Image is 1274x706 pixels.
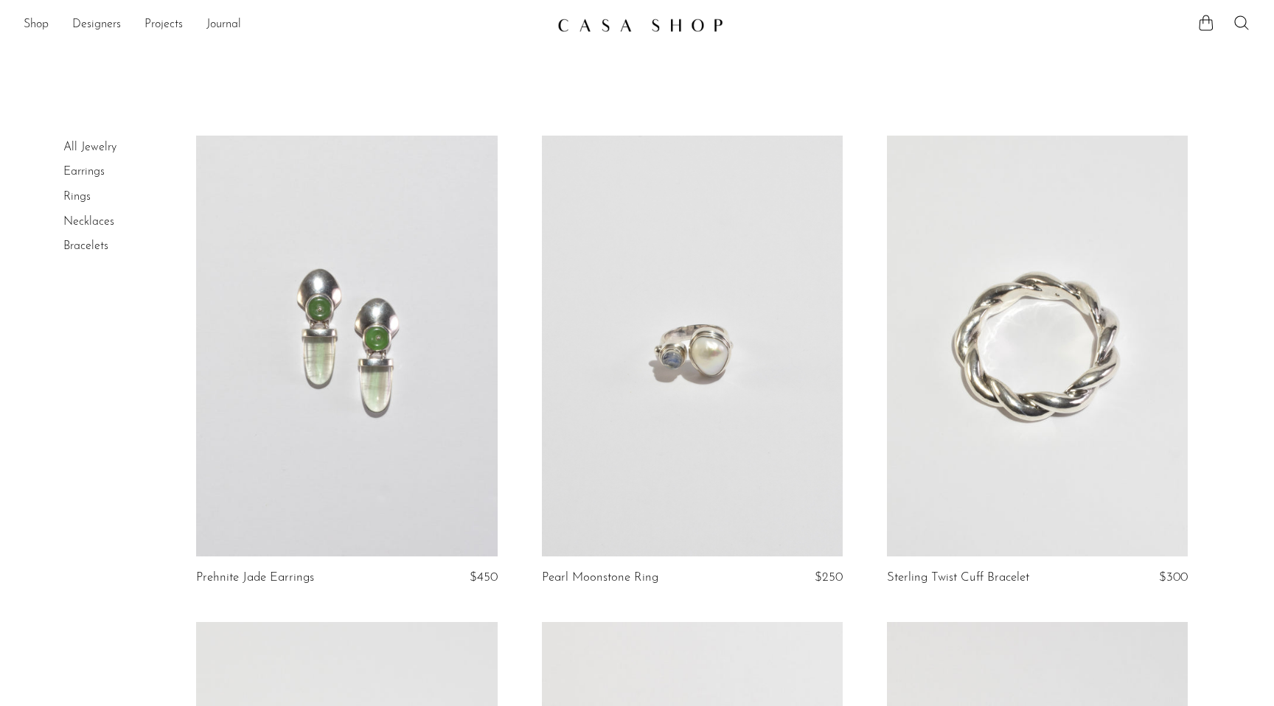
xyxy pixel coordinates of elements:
a: Projects [145,15,183,35]
nav: Desktop navigation [24,13,546,38]
a: Prehnite Jade Earrings [196,571,314,584]
span: $300 [1159,571,1188,584]
span: $450 [470,571,498,584]
a: Necklaces [63,216,114,228]
a: Shop [24,15,49,35]
span: $250 [815,571,843,584]
a: Journal [206,15,241,35]
a: Pearl Moonstone Ring [542,571,658,584]
a: All Jewelry [63,141,116,153]
ul: NEW HEADER MENU [24,13,546,38]
a: Bracelets [63,240,108,252]
a: Sterling Twist Cuff Bracelet [887,571,1029,584]
a: Earrings [63,166,105,178]
a: Designers [72,15,121,35]
a: Rings [63,191,91,203]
